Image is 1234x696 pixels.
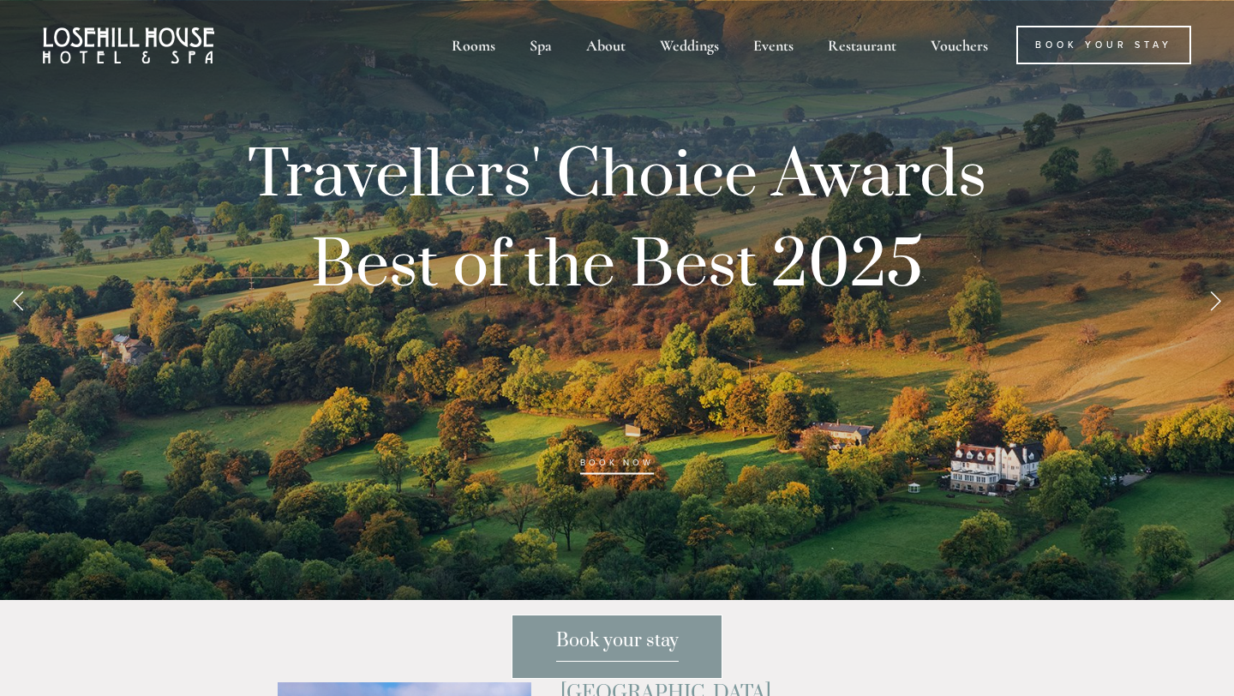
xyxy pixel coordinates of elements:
[1196,274,1234,326] a: Next Slide
[812,26,912,64] div: Restaurant
[180,131,1054,491] p: Travellers' Choice Awards Best of the Best 2025
[644,26,734,64] div: Weddings
[43,27,214,63] img: Losehill House
[514,26,567,64] div: Spa
[1016,26,1191,64] a: Book Your Stay
[512,615,722,679] a: Book your stay
[580,458,654,475] a: BOOK NOW
[556,629,679,662] span: Book your stay
[738,26,809,64] div: Events
[436,26,511,64] div: Rooms
[571,26,641,64] div: About
[915,26,1003,64] a: Vouchers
